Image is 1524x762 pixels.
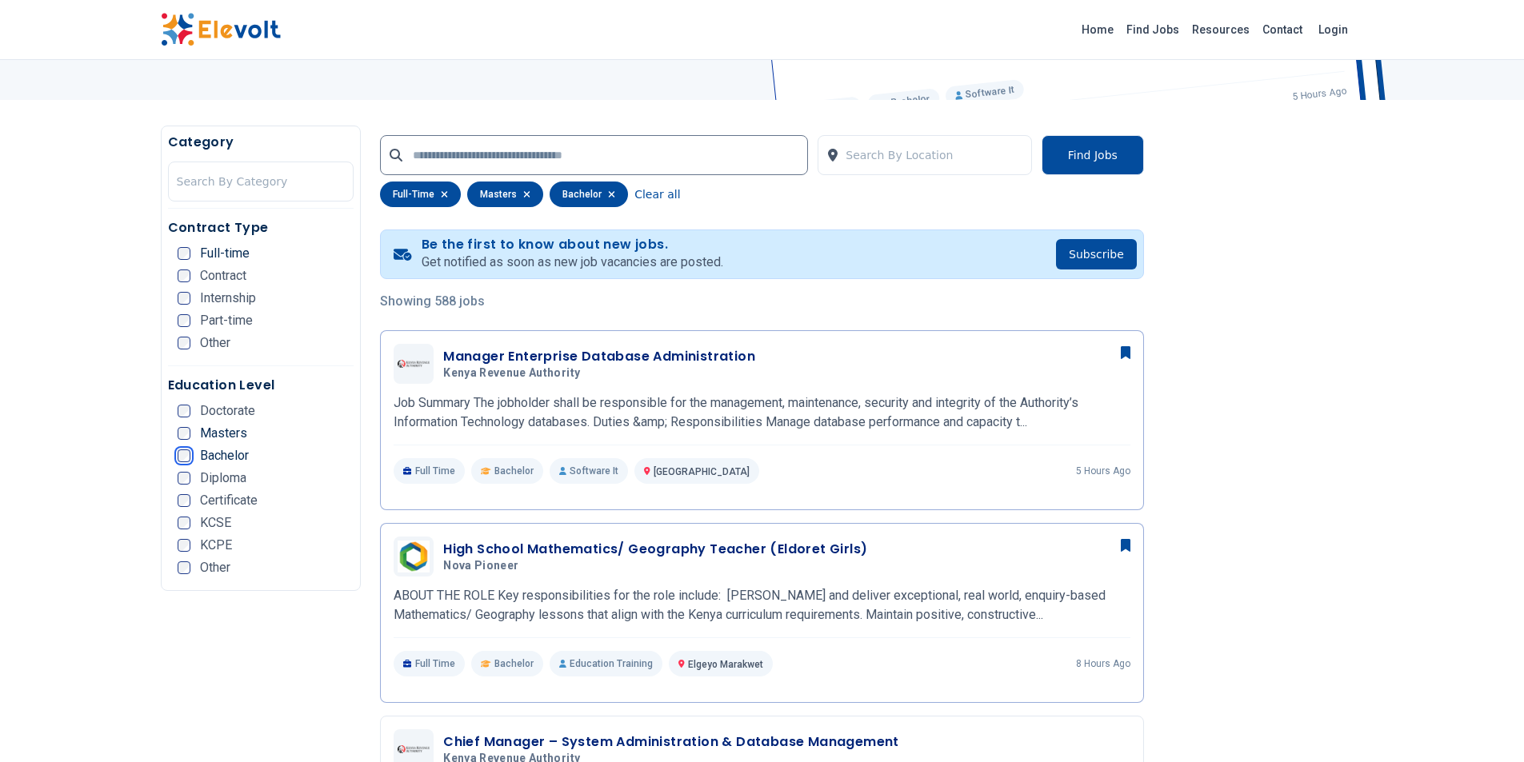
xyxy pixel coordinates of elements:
[1042,135,1144,175] button: Find Jobs
[398,745,430,753] img: Kenya Revenue Authority
[178,427,190,440] input: Masters
[168,133,354,152] h5: Category
[200,517,231,529] span: KCSE
[1075,17,1120,42] a: Home
[178,269,190,282] input: Contract
[178,561,190,574] input: Other
[443,347,755,366] h3: Manager Enterprise Database Administration
[1256,17,1309,42] a: Contact
[200,337,230,349] span: Other
[467,182,543,207] div: masters
[394,458,465,484] p: Full Time
[398,360,430,368] img: Kenya Revenue Authority
[168,376,354,395] h5: Education Level
[200,539,232,552] span: KCPE
[550,458,628,484] p: Software It
[178,314,190,327] input: Part-time
[200,292,256,305] span: Internship
[550,182,628,207] div: bachelor
[394,537,1130,676] a: Nova PioneerHigh School Mathematics/ Geography Teacher (Eldoret Girls)Nova PioneerABOUT THE ROLE ...
[394,344,1130,484] a: Kenya Revenue AuthorityManager Enterprise Database AdministrationKenya Revenue AuthorityJob Summa...
[178,337,190,349] input: Other
[178,517,190,529] input: KCSE
[443,366,580,381] span: Kenya Revenue Authority
[398,541,430,572] img: Nova Pioneer
[200,561,230,574] span: Other
[550,651,662,676] p: Education Training
[178,292,190,305] input: Internship
[161,13,281,46] img: Elevolt
[654,466,750,477] span: [GEOGRAPHIC_DATA]
[443,559,518,573] span: Nova Pioneer
[168,218,354,237] h5: Contract Type
[1076,657,1130,670] p: 8 hours ago
[178,247,190,260] input: Full-time
[394,651,465,676] p: Full Time
[1056,239,1137,269] button: Subscribe
[1309,14,1358,46] a: Login
[422,237,723,253] h4: Be the first to know about new jobs.
[394,586,1130,624] p: ABOUT THE ROLE Key responsibilities for the role include: [PERSON_NAME] and deliver exceptional, ...
[443,540,867,559] h3: High School Mathematics/ Geography Teacher (Eldoret Girls)
[1120,17,1186,42] a: Find Jobs
[200,449,249,462] span: Bachelor
[494,657,534,670] span: Bachelor
[200,269,246,282] span: Contract
[380,182,461,207] div: full-time
[178,449,190,462] input: Bachelor
[394,393,1130,432] p: Job Summary The jobholder shall be responsible for the management, maintenance, security and inte...
[200,427,247,440] span: Masters
[200,472,246,485] span: Diploma
[200,247,250,260] span: Full-time
[494,465,534,477] span: Bachelor
[634,182,680,207] button: Clear all
[178,405,190,417] input: Doctorate
[200,405,255,417] span: Doctorate
[1163,190,1364,669] iframe: Advertisement
[200,494,258,507] span: Certificate
[422,253,723,272] p: Get notified as soon as new job vacancies are posted.
[178,539,190,552] input: KCPE
[178,494,190,507] input: Certificate
[443,732,899,752] h3: Chief Manager – System Administration & Database Management
[1076,465,1130,477] p: 5 hours ago
[200,314,253,327] span: Part-time
[1186,17,1256,42] a: Resources
[178,472,190,485] input: Diploma
[688,659,763,670] span: Elgeyo Marakwet
[380,292,1144,311] p: Showing 588 jobs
